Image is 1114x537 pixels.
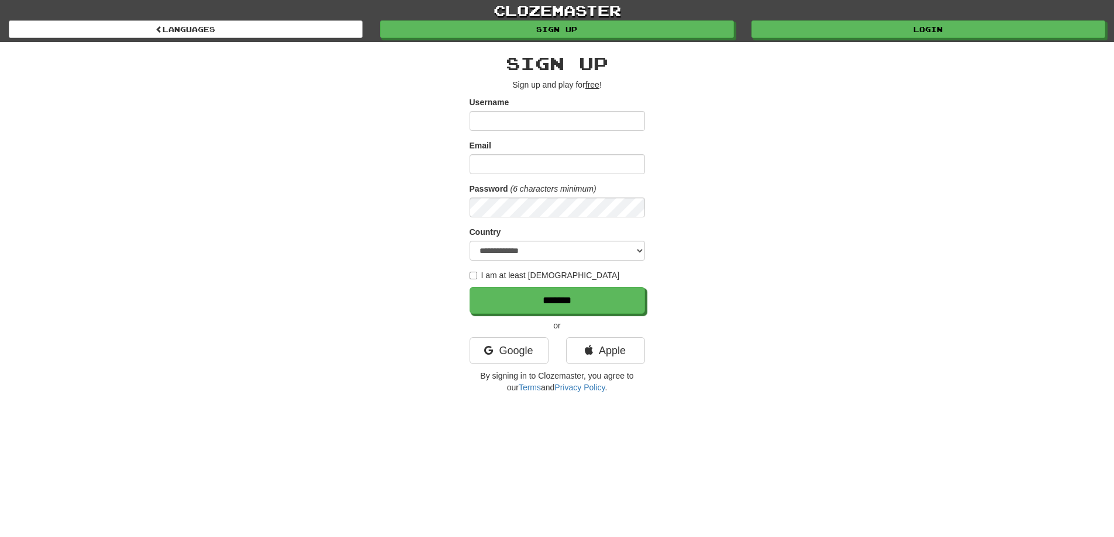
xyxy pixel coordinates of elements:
[554,383,605,392] a: Privacy Policy
[519,383,541,392] a: Terms
[585,80,599,89] u: free
[470,320,645,331] p: or
[470,54,645,73] h2: Sign up
[470,226,501,238] label: Country
[470,272,477,279] input: I am at least [DEMOGRAPHIC_DATA]
[470,337,549,364] a: Google
[511,184,596,193] em: (6 characters minimum)
[470,140,491,151] label: Email
[9,20,363,38] a: Languages
[470,79,645,91] p: Sign up and play for !
[380,20,734,38] a: Sign up
[470,96,509,108] label: Username
[751,20,1105,38] a: Login
[470,183,508,195] label: Password
[470,269,620,281] label: I am at least [DEMOGRAPHIC_DATA]
[566,337,645,364] a: Apple
[470,370,645,393] p: By signing in to Clozemaster, you agree to our and .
